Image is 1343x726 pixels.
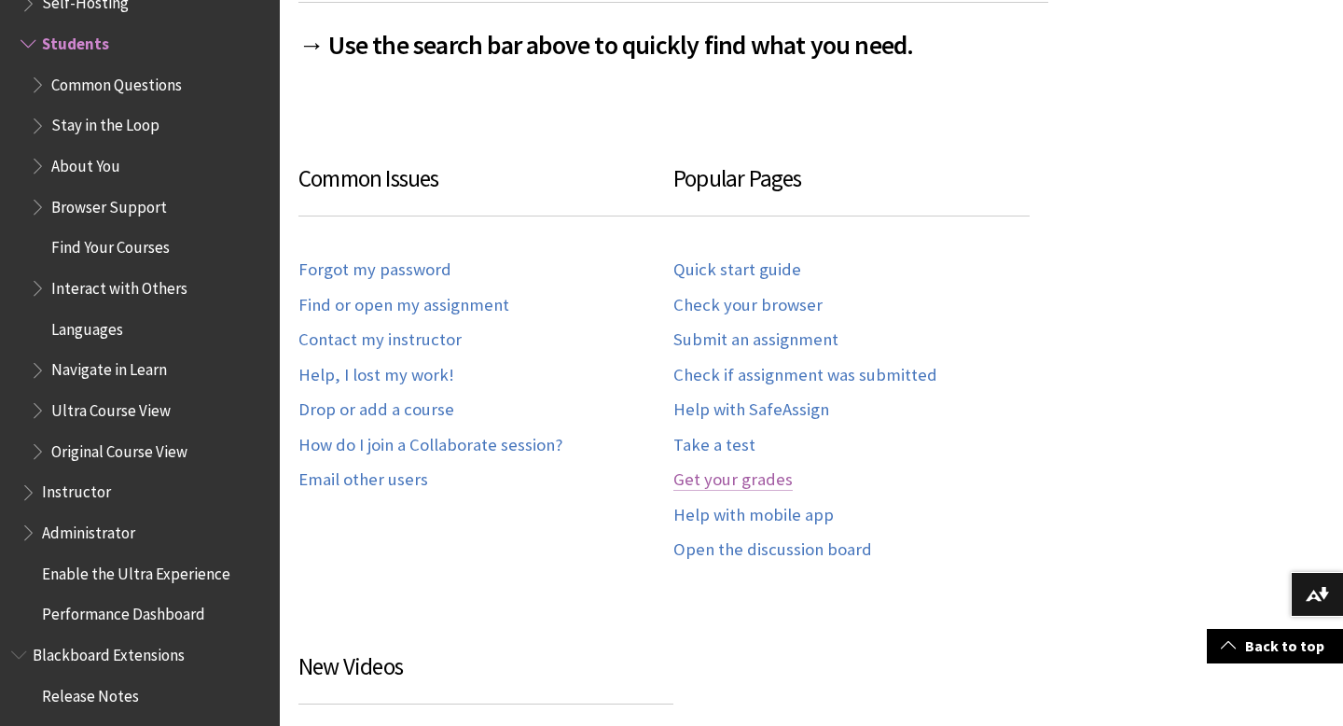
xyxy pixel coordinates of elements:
a: Back to top [1207,629,1343,663]
h3: Common Issues [298,161,673,216]
a: Quick start guide [673,259,801,281]
span: Stay in the Loop [51,110,159,135]
span: Release Notes [42,680,139,705]
a: Help with SafeAssign [673,399,829,421]
span: Interact with Others [51,272,187,298]
a: Check if assignment was submitted [673,365,937,386]
span: Browser Support [51,191,167,216]
span: About You [51,150,120,175]
h3: New Videos [298,649,673,705]
span: Original Course View [51,436,187,461]
span: Ultra Course View [51,395,171,420]
a: Open the discussion board [673,539,872,561]
a: Email other users [298,469,428,491]
span: Performance Dashboard [42,599,205,624]
a: How do I join a Collaborate session? [298,435,562,456]
a: Help, I lost my work! [298,365,454,386]
a: Take a test [673,435,755,456]
span: Administrator [42,517,135,542]
span: Enable the Ultra Experience [42,558,230,583]
h3: Popular Pages [673,161,1030,216]
a: Get your grades [673,469,793,491]
span: Blackboard Extensions [33,639,185,664]
a: Contact my instructor [298,329,462,351]
span: Navigate in Learn [51,355,167,380]
a: Drop or add a course [298,399,454,421]
span: Languages [51,314,123,339]
a: Forgot my password [298,259,451,281]
a: Submit an assignment [673,329,838,351]
span: Find Your Courses [51,232,170,258]
a: Help with mobile app [673,505,834,526]
span: Instructor [42,477,111,502]
a: Check your browser [673,295,823,316]
a: Find or open my assignment [298,295,509,316]
span: Common Questions [51,69,182,94]
h2: → Use the search bar above to quickly find what you need. [298,2,1048,64]
span: Students [42,28,109,53]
